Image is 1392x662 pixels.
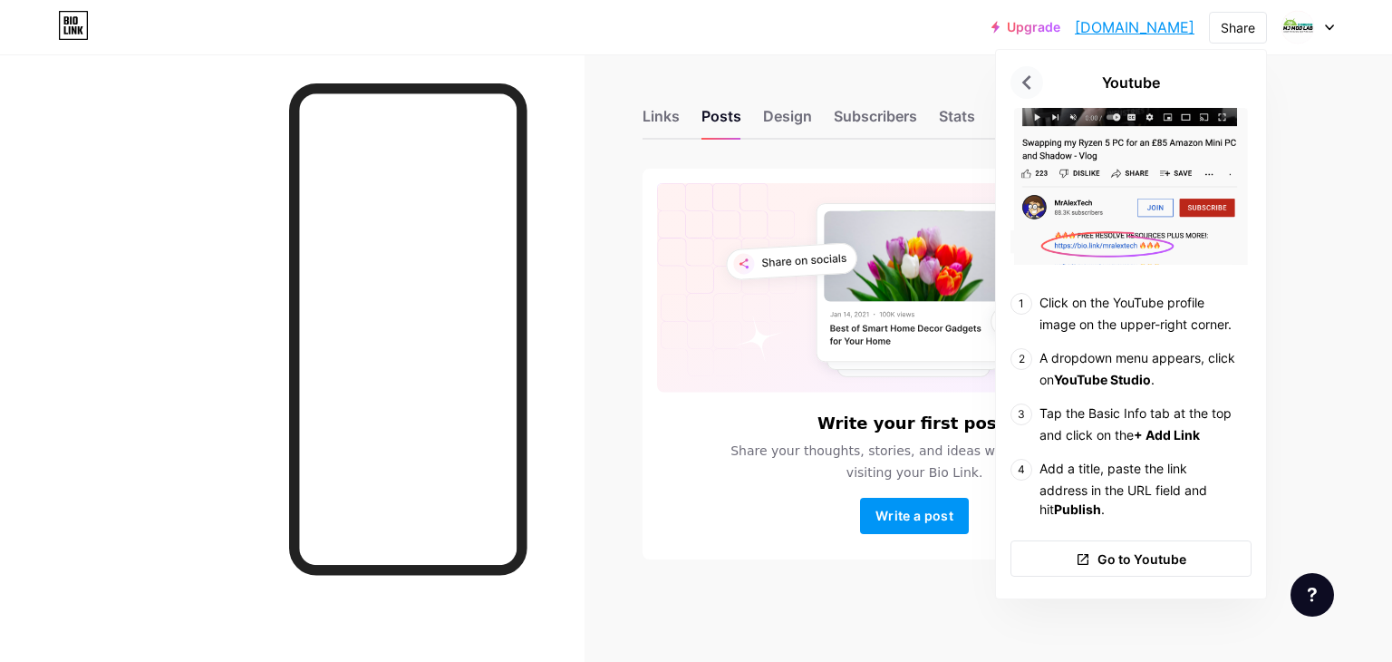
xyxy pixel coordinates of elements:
a: Go to Youtube [1010,540,1252,577]
div: Links [643,105,680,138]
span: Write a post [875,508,953,523]
div: Youtube [1102,72,1160,93]
a: [DOMAIN_NAME] [1075,16,1194,38]
div: Share [1221,18,1255,37]
b: + Add Link [1134,427,1200,443]
div: Posts [701,105,741,138]
b: Publish [1054,501,1101,517]
div: Stats [939,105,975,138]
div: Subscribers [834,105,917,138]
span: Share your thoughts, stories, and ideas with the audience visiting your Bio Link. [709,440,1120,483]
b: YouTube Studio [1054,372,1151,387]
span: A dropdown menu appears, click on . [1039,350,1235,387]
span: Click on the YouTube profile image on the upper-right corner. [1039,295,1232,332]
button: Write a post [860,498,969,534]
span: Add a title, paste the link address in the URL field and hit . [1039,461,1207,517]
span: Tap the Basic Info tab at the top and click on the [1039,405,1232,443]
span: Go to Youtube [1097,550,1186,569]
img: Youtube [1010,108,1252,265]
div: Design [763,105,812,138]
a: Upgrade [991,20,1060,34]
img: mjmodlab [1281,10,1315,44]
h6: Write your first post [817,414,1004,433]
